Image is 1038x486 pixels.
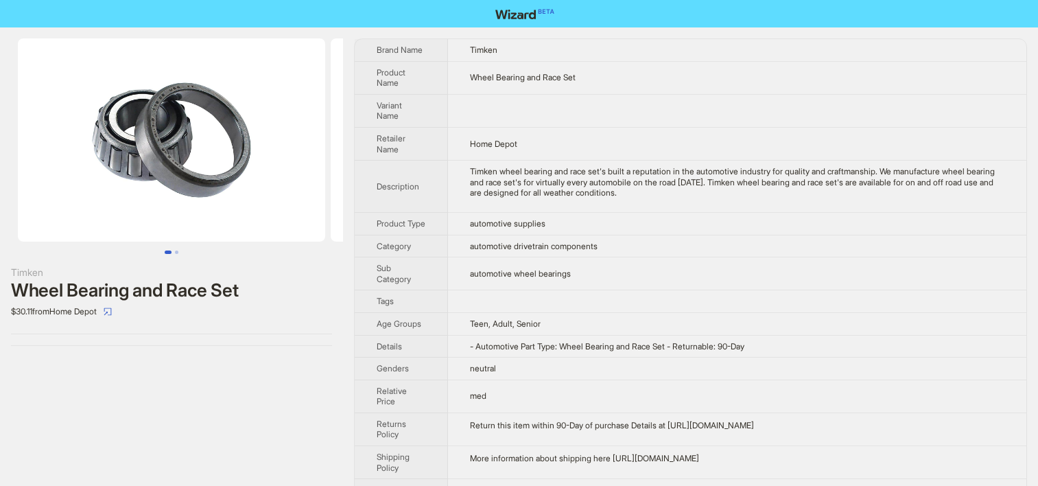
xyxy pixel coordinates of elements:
span: med [470,391,486,401]
span: Details [377,341,402,351]
span: neutral [470,363,496,373]
span: Relative Price [377,386,407,407]
span: automotive supplies [470,218,545,229]
span: - Automotive Part Type: Wheel Bearing and Race Set - Returnable: 90-Day [470,341,744,351]
span: Product Name [377,67,405,89]
span: Brand Name [377,45,423,55]
span: Category [377,241,411,251]
img: Wheel Bearing and Race Set image 2 [331,38,638,242]
span: Returns Policy [377,419,406,440]
span: automotive wheel bearings [470,268,571,279]
span: Wheel Bearing and Race Set [470,72,576,82]
span: Sub Category [377,263,411,284]
span: Home Depot [470,139,517,149]
span: select [104,308,112,316]
div: Timken wheel bearing and race set's built a reputation in the automotive industry for quality and... [470,166,1004,198]
span: Product Type [377,218,425,229]
span: Teen, Adult, Senior [470,319,541,329]
div: Wheel Bearing and Race Set [11,280,332,301]
span: Timken [470,45,497,55]
span: Tags [377,296,394,306]
div: More information about shipping here https://www.homedepot.com/c/About_Your_Online_Order [470,453,1004,464]
div: Return this item within 90-Day of purchase Details at https://www.homedepot.com/c/Return_Policy [470,420,1004,431]
span: Genders [377,363,409,373]
button: Go to slide 2 [175,251,178,254]
span: Variant Name [377,100,402,121]
span: Retailer Name [377,133,405,154]
button: Go to slide 1 [165,251,172,254]
span: Shipping Policy [377,452,410,473]
img: Wheel Bearing and Race Set image 1 [18,38,325,242]
div: Timken [11,265,332,280]
span: Age Groups [377,319,421,329]
div: $30.11 from Home Depot [11,301,332,323]
span: automotive drivetrain components [470,241,598,251]
span: Description [377,181,419,192]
